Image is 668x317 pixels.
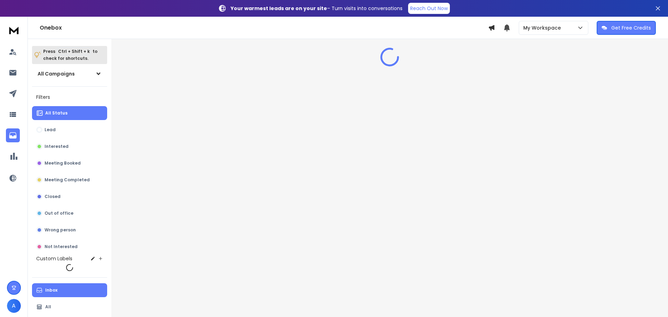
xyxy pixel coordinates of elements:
p: – Turn visits into conversations [231,5,403,12]
button: Meeting Booked [32,156,107,170]
p: Meeting Completed [45,177,90,183]
p: All [45,304,51,310]
button: A [7,299,21,313]
p: Get Free Credits [611,24,651,31]
p: Lead [45,127,56,133]
h3: Filters [32,92,107,102]
button: Interested [32,140,107,153]
p: Meeting Booked [45,160,81,166]
button: Lead [32,123,107,137]
p: All Status [45,110,67,116]
button: Get Free Credits [597,21,656,35]
strong: Your warmest leads are on your site [231,5,327,12]
h1: Onebox [40,24,488,32]
p: Interested [45,144,69,149]
p: Inbox [45,287,57,293]
img: logo [7,24,21,37]
p: My Workspace [523,24,564,31]
span: Ctrl + Shift + k [57,47,91,55]
p: Press to check for shortcuts. [43,48,97,62]
button: All [32,300,107,314]
button: Meeting Completed [32,173,107,187]
p: Not Interested [45,244,78,249]
button: Not Interested [32,240,107,254]
h1: All Campaigns [38,70,75,77]
button: All Status [32,106,107,120]
button: Wrong person [32,223,107,237]
p: Reach Out Now [410,5,448,12]
h3: Custom Labels [36,255,72,262]
button: Closed [32,190,107,204]
p: Out of office [45,211,73,216]
button: Out of office [32,206,107,220]
button: All Campaigns [32,67,107,81]
p: Wrong person [45,227,76,233]
a: Reach Out Now [408,3,450,14]
button: Inbox [32,283,107,297]
p: Closed [45,194,61,199]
